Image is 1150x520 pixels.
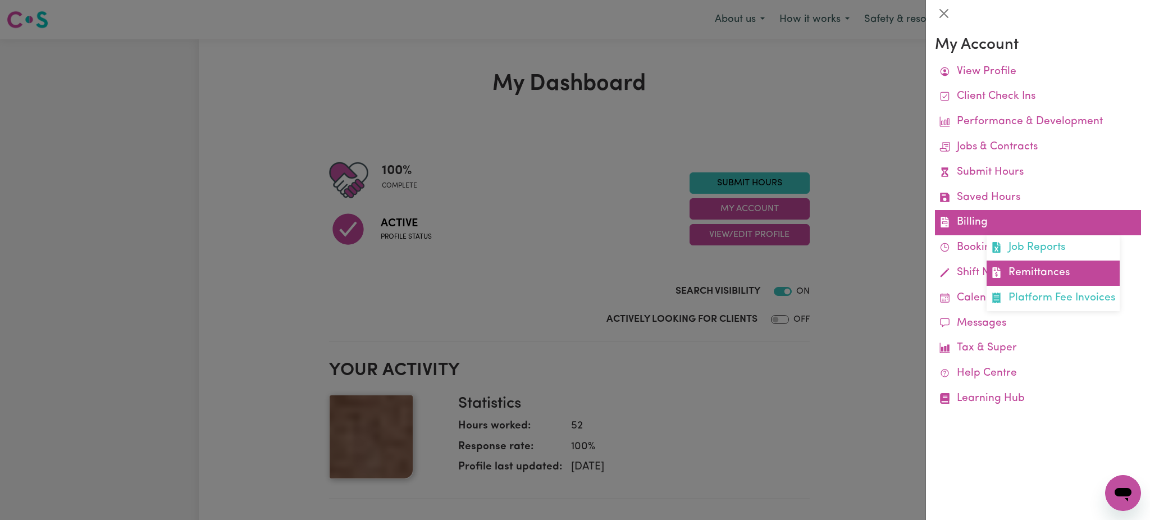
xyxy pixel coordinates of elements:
a: Saved Hours [935,185,1141,211]
a: Learning Hub [935,386,1141,412]
a: BillingJob ReportsRemittancesPlatform Fee Invoices [935,210,1141,235]
a: Performance & Development [935,110,1141,135]
a: View Profile [935,60,1141,85]
h3: My Account [935,36,1141,55]
a: Messages [935,311,1141,336]
a: Shift Notes [935,261,1141,286]
a: Job Reports [987,235,1120,261]
a: Submit Hours [935,160,1141,185]
iframe: Button to launch messaging window [1105,475,1141,511]
a: Bookings [935,235,1141,261]
a: Calendar [935,286,1141,311]
a: Tax & Super [935,336,1141,361]
a: Remittances [987,261,1120,286]
a: Client Check Ins [935,84,1141,110]
a: Platform Fee Invoices [987,286,1120,311]
a: Help Centre [935,361,1141,386]
a: Jobs & Contracts [935,135,1141,160]
button: Close [935,4,953,22]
